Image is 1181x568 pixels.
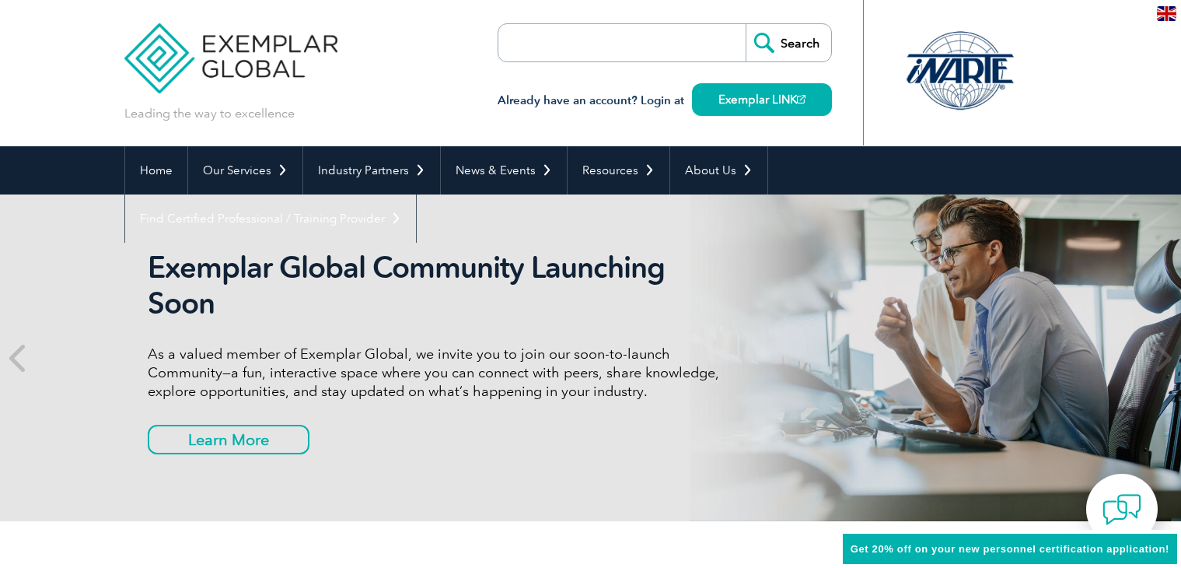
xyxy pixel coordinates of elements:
[851,543,1169,555] span: Get 20% off on your new personnel certification application!
[1157,6,1176,21] img: en
[498,91,832,110] h3: Already have an account? Login at
[1102,490,1141,529] img: contact-chat.png
[148,345,731,401] p: As a valued member of Exemplar Global, we invite you to join our soon-to-launch Community—a fun, ...
[568,146,669,195] a: Resources
[746,24,831,61] input: Search
[125,146,187,195] a: Home
[148,425,309,454] a: Learn More
[692,83,832,116] a: Exemplar LINK
[441,146,567,195] a: News & Events
[303,146,440,195] a: Industry Partners
[125,195,416,243] a: Find Certified Professional / Training Provider
[797,95,805,103] img: open_square.png
[670,146,767,195] a: About Us
[148,250,731,321] h2: Exemplar Global Community Launching Soon
[188,146,302,195] a: Our Services
[124,105,295,122] p: Leading the way to excellence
